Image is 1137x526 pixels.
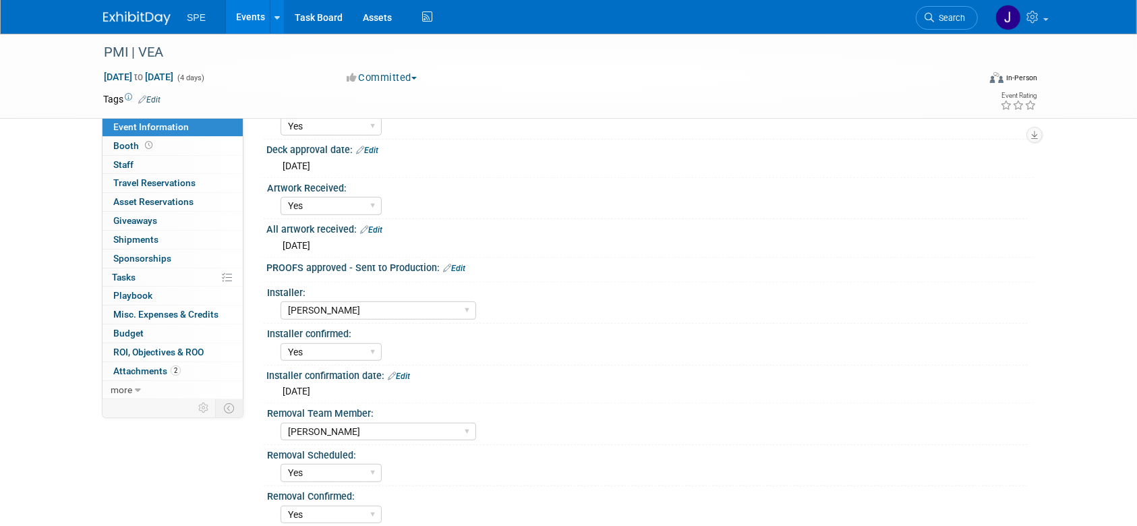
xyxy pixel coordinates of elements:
[192,399,216,417] td: Personalize Event Tab Strip
[113,234,158,245] span: Shipments
[113,140,155,151] span: Booth
[103,324,243,343] a: Budget
[283,240,310,251] span: [DATE]
[113,309,218,320] span: Misc. Expenses & Credits
[103,118,243,136] a: Event Information
[266,140,1034,157] div: Deck approval date:
[360,225,382,235] a: Edit
[103,381,243,399] a: more
[103,343,243,361] a: ROI, Objectives & ROO
[113,121,189,132] span: Event Information
[443,264,465,273] a: Edit
[103,92,161,106] td: Tags
[267,403,1028,420] div: Removal Team Member:
[171,366,181,376] span: 2
[103,212,243,230] a: Giveaways
[103,268,243,287] a: Tasks
[342,71,422,85] button: Committed
[898,70,1037,90] div: Event Format
[1005,73,1037,83] div: In-Person
[113,177,196,188] span: Travel Reservations
[113,328,144,339] span: Budget
[990,72,1003,83] img: Format-Inperson.png
[103,305,243,324] a: Misc. Expenses & Credits
[113,159,134,170] span: Staff
[113,347,204,357] span: ROI, Objectives & ROO
[356,146,378,155] a: Edit
[103,193,243,211] a: Asset Reservations
[113,253,171,264] span: Sponsorships
[103,287,243,305] a: Playbook
[283,386,310,397] span: [DATE]
[176,74,204,82] span: (4 days)
[216,399,243,417] td: Toggle Event Tabs
[266,219,1034,237] div: All artwork received:
[138,95,161,105] a: Edit
[103,71,174,83] span: [DATE] [DATE]
[267,324,1028,341] div: Installer confirmed:
[112,272,136,283] span: Tasks
[103,137,243,155] a: Booth
[267,486,1028,503] div: Removal Confirmed:
[103,231,243,249] a: Shipments
[267,283,1028,299] div: Installer:
[113,366,181,376] span: Attachments
[111,384,132,395] span: more
[142,140,155,150] span: Booth not reserved yet
[266,258,1034,275] div: PROOFS approved - Sent to Production:
[995,5,1021,30] img: Joni Zidarevich
[187,12,206,23] span: SPE
[113,196,194,207] span: Asset Reservations
[99,40,958,65] div: PMI | VEA
[388,372,410,381] a: Edit
[266,366,1034,383] div: Installer confirmation date:
[103,174,243,192] a: Travel Reservations
[113,290,152,301] span: Playbook
[934,13,965,23] span: Search
[283,160,310,171] span: [DATE]
[113,215,157,226] span: Giveaways
[103,362,243,380] a: Attachments2
[132,71,145,82] span: to
[103,156,243,174] a: Staff
[267,445,1028,462] div: Removal Scheduled:
[1000,92,1037,99] div: Event Rating
[103,250,243,268] a: Sponsorships
[103,11,171,25] img: ExhibitDay
[916,6,978,30] a: Search
[267,178,1028,195] div: Artwork Received:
